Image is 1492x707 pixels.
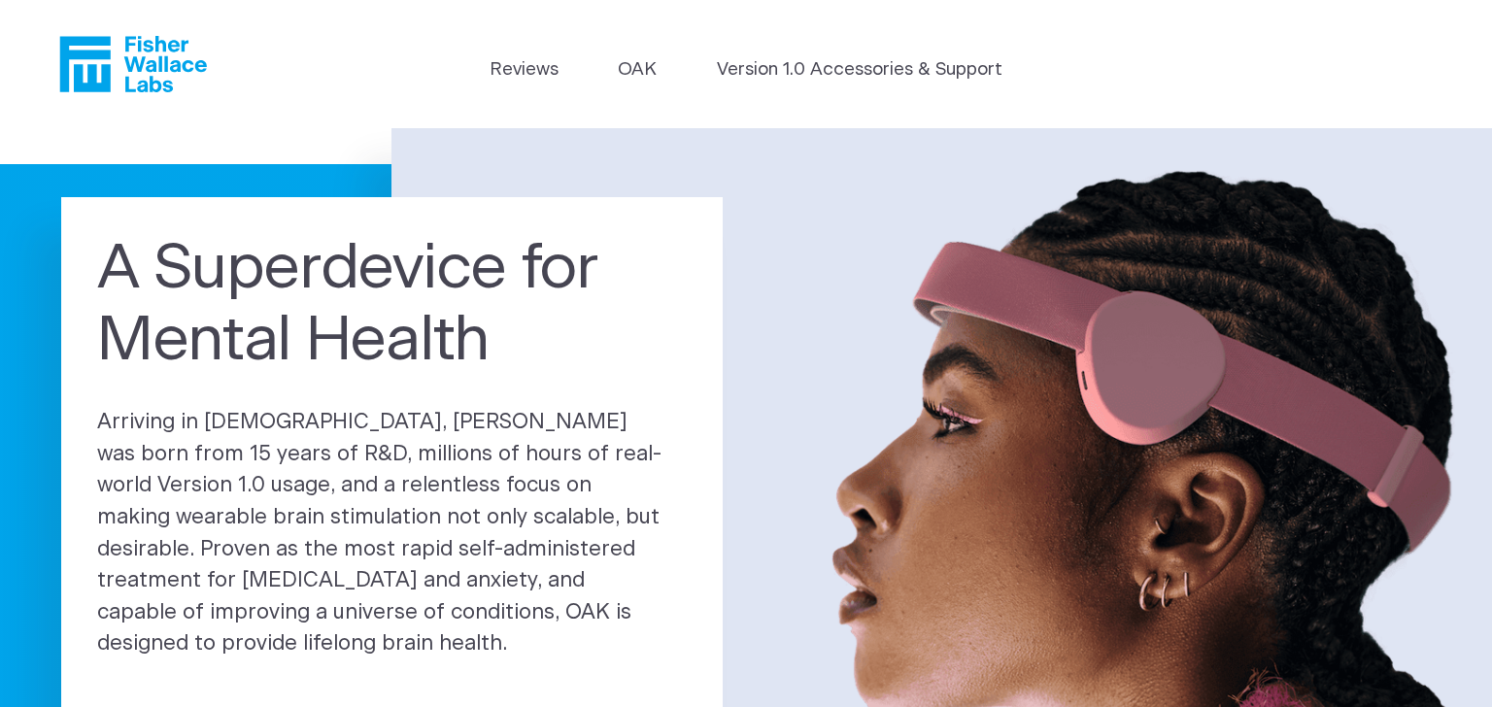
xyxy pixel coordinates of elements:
[717,56,1002,84] a: Version 1.0 Accessories & Support
[59,36,207,92] a: Fisher Wallace
[97,233,687,378] h1: A Superdevice for Mental Health
[490,56,559,84] a: Reviews
[97,407,687,660] p: Arriving in [DEMOGRAPHIC_DATA], [PERSON_NAME] was born from 15 years of R&D, millions of hours of...
[618,56,657,84] a: OAK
